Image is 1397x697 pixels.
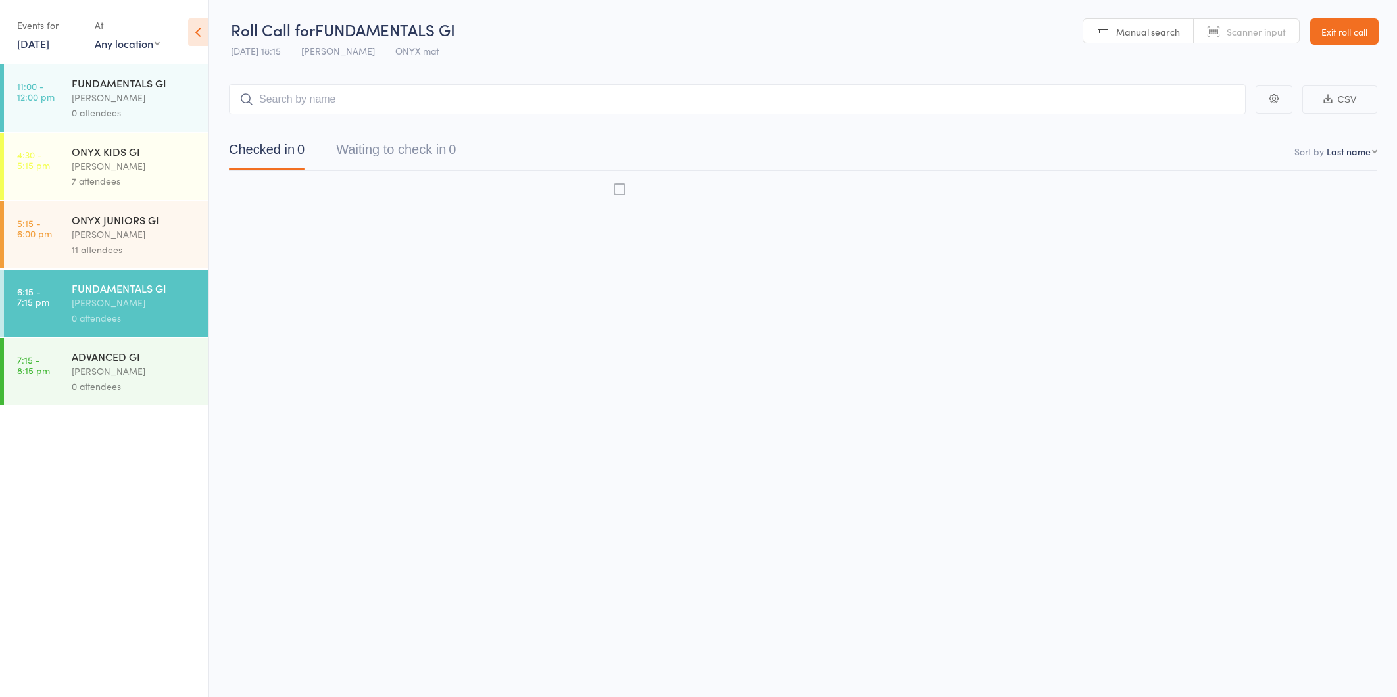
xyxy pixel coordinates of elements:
[1310,18,1379,45] a: Exit roll call
[229,84,1246,114] input: Search by name
[17,14,82,36] div: Events for
[1302,85,1377,114] button: CSV
[72,90,197,105] div: [PERSON_NAME]
[72,242,197,257] div: 11 attendees
[231,44,281,57] span: [DATE] 18:15
[4,270,208,337] a: 6:15 -7:15 pmFUNDAMENTALS GI[PERSON_NAME]0 attendees
[4,201,208,268] a: 5:15 -6:00 pmONYX JUNIORS GI[PERSON_NAME]11 attendees
[72,76,197,90] div: FUNDAMENTALS GI
[72,349,197,364] div: ADVANCED GI
[17,36,49,51] a: [DATE]
[297,142,305,156] div: 0
[336,135,456,170] button: Waiting to check in0
[229,135,305,170] button: Checked in0
[301,44,375,57] span: [PERSON_NAME]
[72,364,197,379] div: [PERSON_NAME]
[17,218,52,239] time: 5:15 - 6:00 pm
[72,281,197,295] div: FUNDAMENTALS GI
[17,81,55,102] time: 11:00 - 12:00 pm
[4,64,208,132] a: 11:00 -12:00 pmFUNDAMENTALS GI[PERSON_NAME]0 attendees
[72,158,197,174] div: [PERSON_NAME]
[72,105,197,120] div: 0 attendees
[72,310,197,325] div: 0 attendees
[72,144,197,158] div: ONYX KIDS GI
[72,227,197,242] div: [PERSON_NAME]
[4,133,208,200] a: 4:30 -5:15 pmONYX KIDS GI[PERSON_NAME]7 attendees
[1116,25,1180,38] span: Manual search
[72,174,197,189] div: 7 attendees
[95,36,160,51] div: Any location
[395,44,439,57] span: ONYX mat
[1294,145,1324,158] label: Sort by
[231,18,315,40] span: Roll Call for
[72,295,197,310] div: [PERSON_NAME]
[1327,145,1371,158] div: Last name
[4,338,208,405] a: 7:15 -8:15 pmADVANCED GI[PERSON_NAME]0 attendees
[315,18,455,40] span: FUNDAMENTALS GI
[17,149,50,170] time: 4:30 - 5:15 pm
[17,286,49,307] time: 6:15 - 7:15 pm
[72,379,197,394] div: 0 attendees
[72,212,197,227] div: ONYX JUNIORS GI
[449,142,456,156] div: 0
[95,14,160,36] div: At
[17,354,50,375] time: 7:15 - 8:15 pm
[1227,25,1286,38] span: Scanner input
